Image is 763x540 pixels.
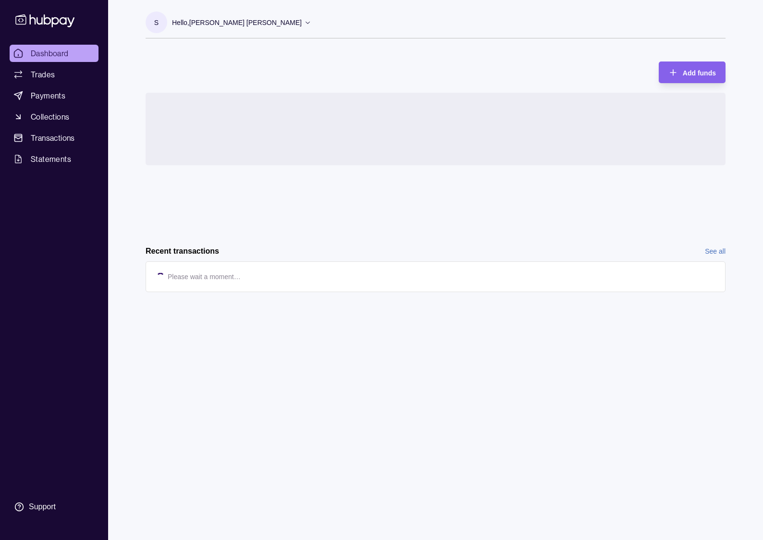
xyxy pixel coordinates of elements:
a: Payments [10,87,98,104]
a: Trades [10,66,98,83]
button: Add funds [659,61,726,83]
a: Collections [10,108,98,125]
span: Payments [31,90,65,101]
span: Statements [31,153,71,165]
a: Support [10,497,98,517]
a: Transactions [10,129,98,147]
span: Dashboard [31,48,69,59]
p: S [154,17,159,28]
span: Transactions [31,132,75,144]
span: Collections [31,111,69,123]
p: Hello, [PERSON_NAME] [PERSON_NAME] [172,17,302,28]
span: Add funds [683,69,716,77]
p: Please wait a moment… [168,271,241,282]
div: Support [29,502,56,512]
a: Statements [10,150,98,168]
h2: Recent transactions [146,246,219,257]
a: Dashboard [10,45,98,62]
a: See all [705,246,726,257]
span: Trades [31,69,55,80]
